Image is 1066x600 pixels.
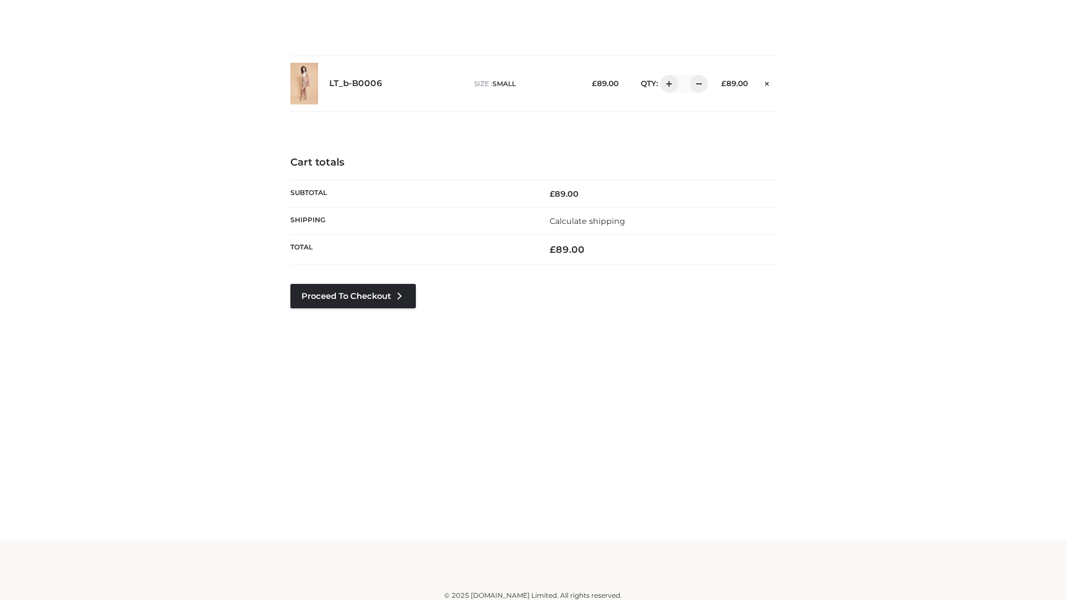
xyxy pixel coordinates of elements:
bdi: 89.00 [550,189,579,199]
p: size : [474,79,575,89]
span: £ [721,79,726,88]
span: £ [550,244,556,255]
bdi: 89.00 [592,79,619,88]
div: QTY: [630,75,704,93]
th: Total [290,235,533,264]
a: Calculate shipping [550,216,625,226]
th: Shipping [290,207,533,234]
span: £ [592,79,597,88]
span: SMALL [492,79,516,88]
bdi: 89.00 [550,244,585,255]
bdi: 89.00 [721,79,748,88]
a: Proceed to Checkout [290,284,416,308]
h4: Cart totals [290,157,776,169]
span: £ [550,189,555,199]
a: LT_b-B0006 [329,78,383,89]
a: Remove this item [759,75,776,89]
th: Subtotal [290,180,533,207]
